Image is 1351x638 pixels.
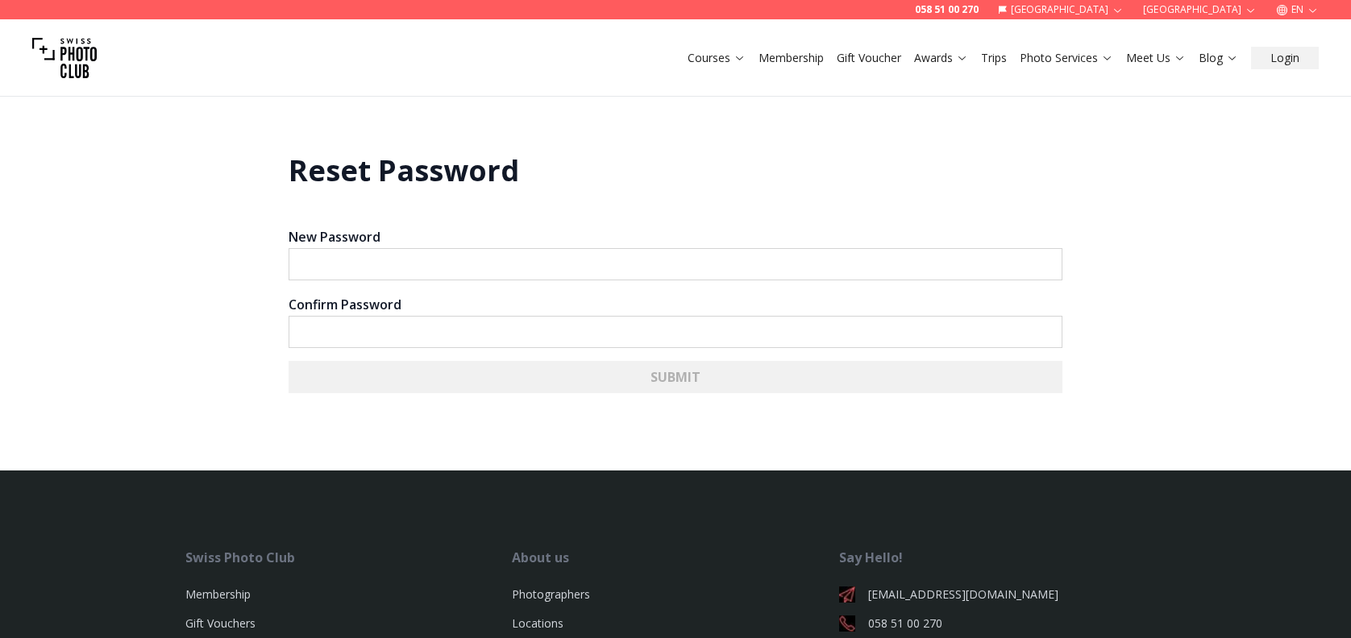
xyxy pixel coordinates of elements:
a: [EMAIL_ADDRESS][DOMAIN_NAME] [839,586,1166,603]
button: Awards [908,47,975,69]
a: Membership [185,586,251,602]
input: New Password [289,248,1062,280]
img: Swiss photo club [32,26,97,90]
a: Trips [981,50,1007,66]
div: Swiss Photo Club [185,548,512,567]
a: 058 51 00 270 [839,615,1166,632]
button: Courses [681,47,752,69]
b: SUBMIT [651,367,700,387]
a: Locations [512,615,563,631]
button: Photo Services [1013,47,1120,69]
a: Blog [1199,50,1238,66]
div: About us [512,548,838,567]
div: Say Hello! [839,548,1166,567]
strong: New Password [289,228,380,246]
button: Login [1251,47,1319,69]
button: Blog [1192,47,1245,69]
a: Awards [914,50,968,66]
button: Membership [752,47,830,69]
input: Confirm Password [289,316,1062,348]
h1: Reset Password [289,155,1062,187]
a: 058 51 00 270 [915,3,979,16]
a: Membership [759,50,824,66]
a: Photo Services [1020,50,1113,66]
button: Gift Voucher [830,47,908,69]
button: Meet Us [1120,47,1192,69]
strong: Confirm Password [289,296,401,313]
a: Gift Vouchers [185,615,256,631]
a: Photographers [512,586,590,602]
a: Courses [688,50,746,66]
button: SUBMIT [289,361,1062,393]
a: Meet Us [1126,50,1186,66]
button: Trips [975,47,1013,69]
a: Gift Voucher [837,50,901,66]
